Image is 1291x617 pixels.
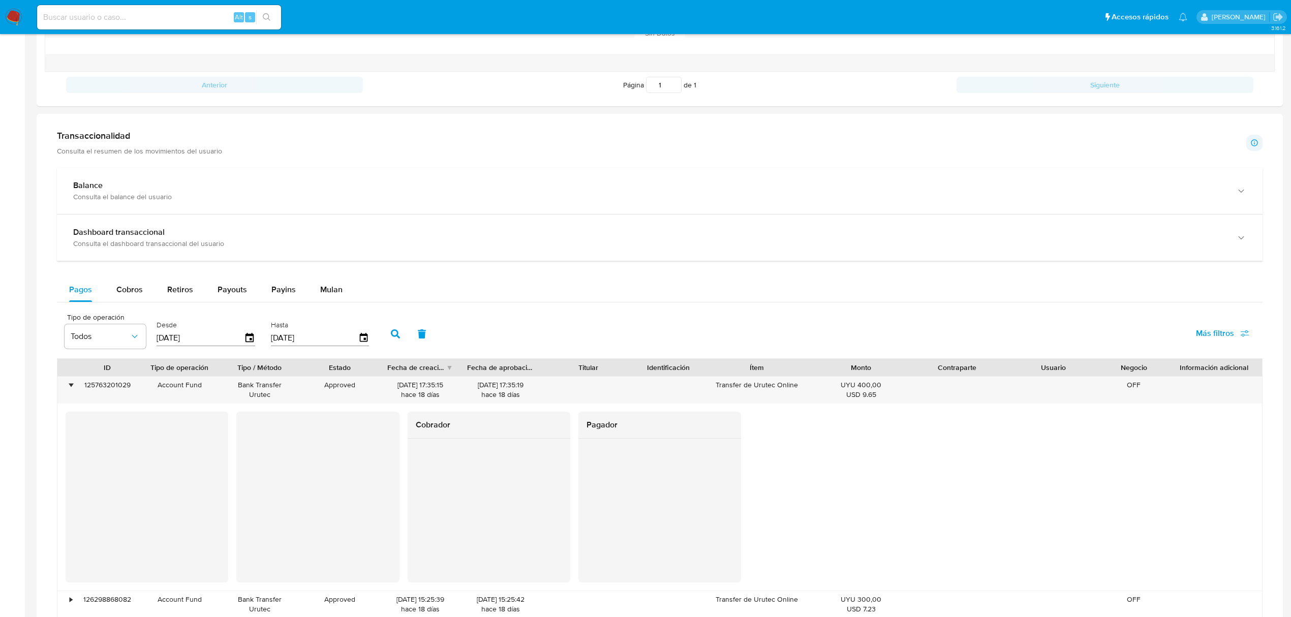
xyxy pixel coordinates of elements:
[1273,12,1283,22] a: Salir
[1212,12,1269,22] p: agustin.duran@mercadolibre.com
[66,77,363,93] button: Anterior
[957,77,1253,93] button: Siguiente
[1271,24,1286,32] span: 3.161.2
[235,12,243,22] span: Alt
[256,10,277,24] button: search-icon
[1179,13,1187,21] a: Notificaciones
[694,80,696,90] span: 1
[249,12,252,22] span: s
[623,77,696,93] span: Página de
[37,11,281,24] input: Buscar usuario o caso...
[1112,12,1169,22] span: Accesos rápidos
